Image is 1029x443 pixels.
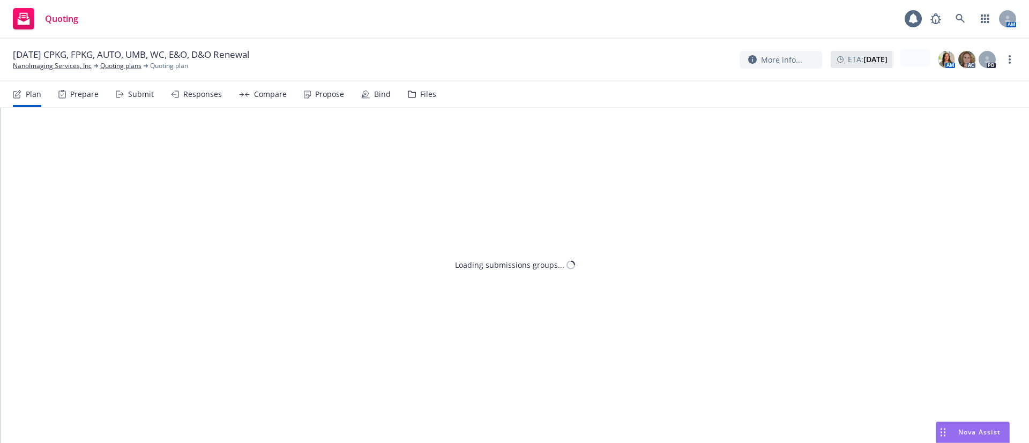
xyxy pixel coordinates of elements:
div: Loading submissions groups... [455,259,564,271]
img: photo [938,51,955,68]
strong: [DATE] [863,54,888,64]
div: Propose [315,90,344,99]
div: Prepare [70,90,99,99]
div: Submit [128,90,154,99]
span: More info... [761,54,802,65]
span: Nova Assist [958,427,1001,437]
span: [DATE] CPKG, FPKG, AUTO, UMB, WC, E&O, D&O Renewal [13,48,249,61]
div: Responses [183,90,222,99]
a: Report a Bug [925,8,946,29]
div: Drag to move [936,422,950,442]
span: ETA : [848,54,888,65]
a: Quoting [9,4,83,34]
button: Nova Assist [936,422,1010,443]
a: Search [950,8,971,29]
div: Compare [254,90,287,99]
a: Quoting plans [100,61,141,71]
img: photo [958,51,975,68]
div: Bind [374,90,391,99]
button: More info... [740,51,822,69]
a: NanoImaging Services, Inc [13,61,92,71]
a: more [1003,53,1016,66]
a: Switch app [974,8,996,29]
span: Quoting [45,14,78,23]
span: Quoting plan [150,61,188,71]
div: Files [420,90,436,99]
div: Plan [26,90,41,99]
